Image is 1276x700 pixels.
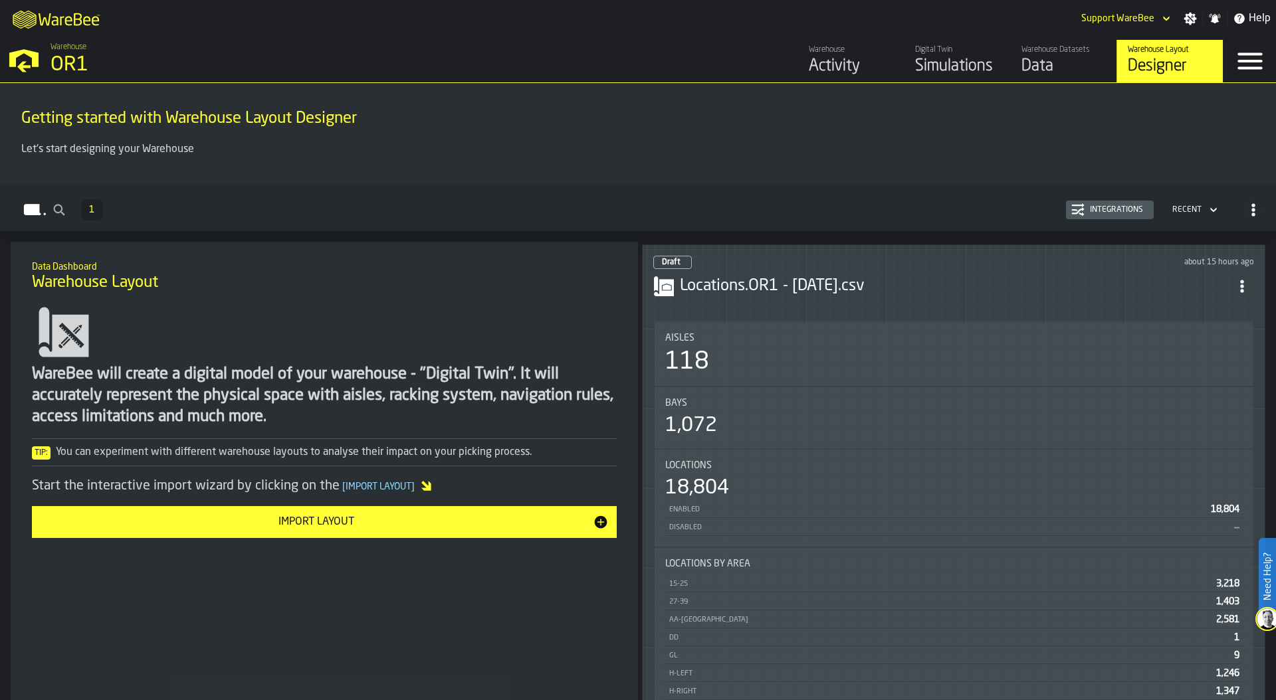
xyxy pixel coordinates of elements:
[665,398,687,408] span: Bays
[1227,11,1276,27] label: button-toggle-Help
[32,444,617,460] div: You can experiment with different warehouse layouts to analyse their impact on your picking process.
[1260,539,1275,614] label: Need Help?
[655,450,1253,547] div: stat-Locations
[665,333,1242,343] div: Title
[1128,45,1212,54] div: Warehouse Layout
[668,669,1211,678] div: H-LEFT
[1223,40,1276,82] label: button-toggle-Menu
[665,460,1242,471] div: Title
[665,476,729,500] div: 18,804
[668,505,1206,514] div: Enabled
[342,482,346,491] span: [
[32,506,617,538] button: button-Import Layout
[1211,505,1239,514] span: 18,804
[340,482,417,491] span: Import Layout
[665,682,1242,700] div: StatList-item-H-RIGHT
[665,333,694,343] span: Aisles
[665,398,1242,408] div: Title
[668,652,1229,660] div: GL
[411,482,415,491] span: ]
[21,106,1255,108] h2: Sub Title
[680,276,1230,297] h3: Locations.OR1 - [DATE].csv
[665,559,750,569] span: Locations by Area
[1216,687,1239,696] span: 1,347
[904,40,1010,82] a: link-to-/wh/i/02d92962-0f11-4133-9763-7cb092bceeef/simulations
[1249,11,1271,27] span: Help
[665,460,712,471] span: Locations
[665,574,1242,592] div: StatList-item-15-25
[665,610,1242,628] div: StatList-item-AA-WA
[40,514,593,530] div: Import Layout
[1085,205,1148,215] div: Integrations
[1010,40,1116,82] a: link-to-/wh/i/02d92962-0f11-4133-9763-7cb092bceeef/data
[1167,202,1220,218] div: DropdownMenuValue-4
[21,141,1255,157] p: Let's start designing your Warehouse
[668,523,1229,532] div: Disabled
[668,616,1211,624] div: AA-[GEOGRAPHIC_DATA]
[1081,13,1154,24] div: DropdownMenuValue-Support WareBee
[1066,201,1154,219] button: button-Integrations
[1216,669,1239,678] span: 1,246
[21,108,357,130] span: Getting started with Warehouse Layout Designer
[665,559,1242,569] div: Title
[1216,597,1239,606] span: 1,403
[76,199,108,220] div: ButtonLoadMore-Load More-Prev-First-Last
[32,364,617,428] div: WareBee will create a digital model of your warehouse - "Digital Twin". It will accurately repres...
[1178,12,1202,25] label: button-toggle-Settings
[665,500,1242,518] div: StatList-item-Enabled
[1234,523,1239,532] span: —
[797,40,904,82] a: link-to-/wh/i/02d92962-0f11-4133-9763-7cb092bceeef/feed/
[668,634,1229,642] div: DD
[89,205,94,215] span: 1
[665,628,1242,646] div: StatList-item-DD
[21,252,627,300] div: title-Warehouse Layout
[1021,56,1106,77] div: Data
[809,45,893,54] div: Warehouse
[32,446,51,460] span: Tip:
[1216,579,1239,588] span: 3,218
[809,56,893,77] div: Activity
[1116,40,1223,82] a: link-to-/wh/i/02d92962-0f11-4133-9763-7cb092bceeef/designer
[668,598,1211,606] div: 27-39
[1128,56,1212,77] div: Designer
[668,687,1211,696] div: H-RIGHT
[665,646,1242,664] div: StatList-item-GL
[51,43,86,52] span: Warehouse
[1234,633,1239,642] span: 1
[915,45,1000,54] div: Digital Twin
[1076,11,1173,27] div: DropdownMenuValue-Support WareBee
[1234,651,1239,660] span: 9
[1021,45,1106,54] div: Warehouse Datasets
[32,477,617,495] div: Start the interactive import wizard by clicking on the
[665,518,1242,536] div: StatList-item-Disabled
[32,259,617,272] h2: Sub Title
[1172,205,1202,215] div: DropdownMenuValue-4
[655,322,1253,386] div: stat-Aisles
[1216,615,1239,624] span: 2,581
[653,256,692,269] div: status-0 2
[665,664,1242,682] div: StatList-item-H-LEFT
[32,272,158,294] span: Warehouse Layout
[655,387,1253,448] div: stat-Bays
[668,580,1211,588] div: 15-25
[974,258,1254,267] div: Updated: 08/10/2025, 01:56:22 Created: 06/10/2025, 15:11:42
[665,592,1242,610] div: StatList-item-27-39
[680,276,1230,297] div: Locations.OR1 - 08.05.25.csv
[1203,12,1227,25] label: button-toggle-Notifications
[662,258,681,266] span: Draft
[665,349,709,375] div: 118
[665,414,717,438] div: 1,072
[915,56,1000,77] div: Simulations
[51,53,409,77] div: OR1
[11,94,1265,141] div: title-Getting started with Warehouse Layout Designer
